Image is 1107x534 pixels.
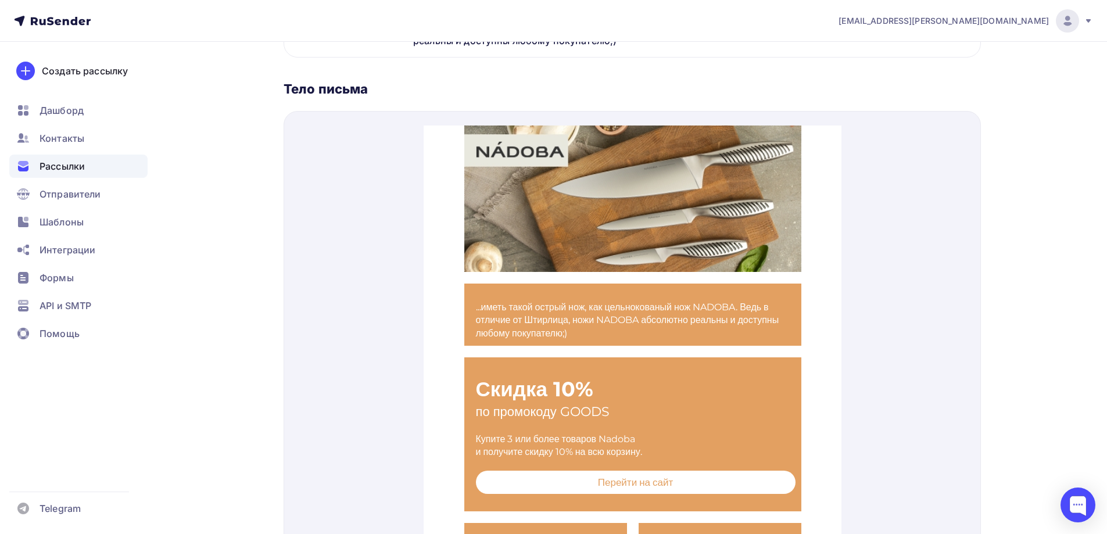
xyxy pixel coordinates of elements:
a: Контакты [9,127,148,150]
p: Купите 3 или более товаров Nadoba [52,307,366,320]
a: Шаблоны [9,210,148,234]
span: Перейти на сайт [174,351,249,363]
span: Отправители [40,187,101,201]
div: Создать рассылку [42,64,128,78]
span: Рассылки [40,159,85,173]
a: Дашборд [9,99,148,122]
span: Помощь [40,327,80,341]
span: по промокоду GOODS [52,278,186,294]
span: Дашборд [40,103,84,117]
span: Telegram [40,501,81,515]
div: Тело письма [284,81,981,97]
span: Шаблоны [40,215,84,229]
span: API и SMTP [40,299,91,313]
a: Отправители [9,182,148,206]
a: [EMAIL_ADDRESS][PERSON_NAME][DOMAIN_NAME] [839,9,1093,33]
p: и получите скидку 10% на всю корзину. [52,320,366,333]
span: Интеграции [40,243,95,257]
span: Контакты [40,131,84,145]
a: Рассылки [9,155,148,178]
a: Формы [9,266,148,289]
span: Скидка 10% [52,251,170,276]
p: ...иметь такой острый нож, как цельнокованый нож NADOBA. Ведь в отличие от Штирлица, ножи NADOBA ... [52,175,366,214]
a: Перейти на сайт [52,345,372,368]
span: [EMAIL_ADDRESS][PERSON_NAME][DOMAIN_NAME] [839,15,1049,27]
span: Формы [40,271,74,285]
